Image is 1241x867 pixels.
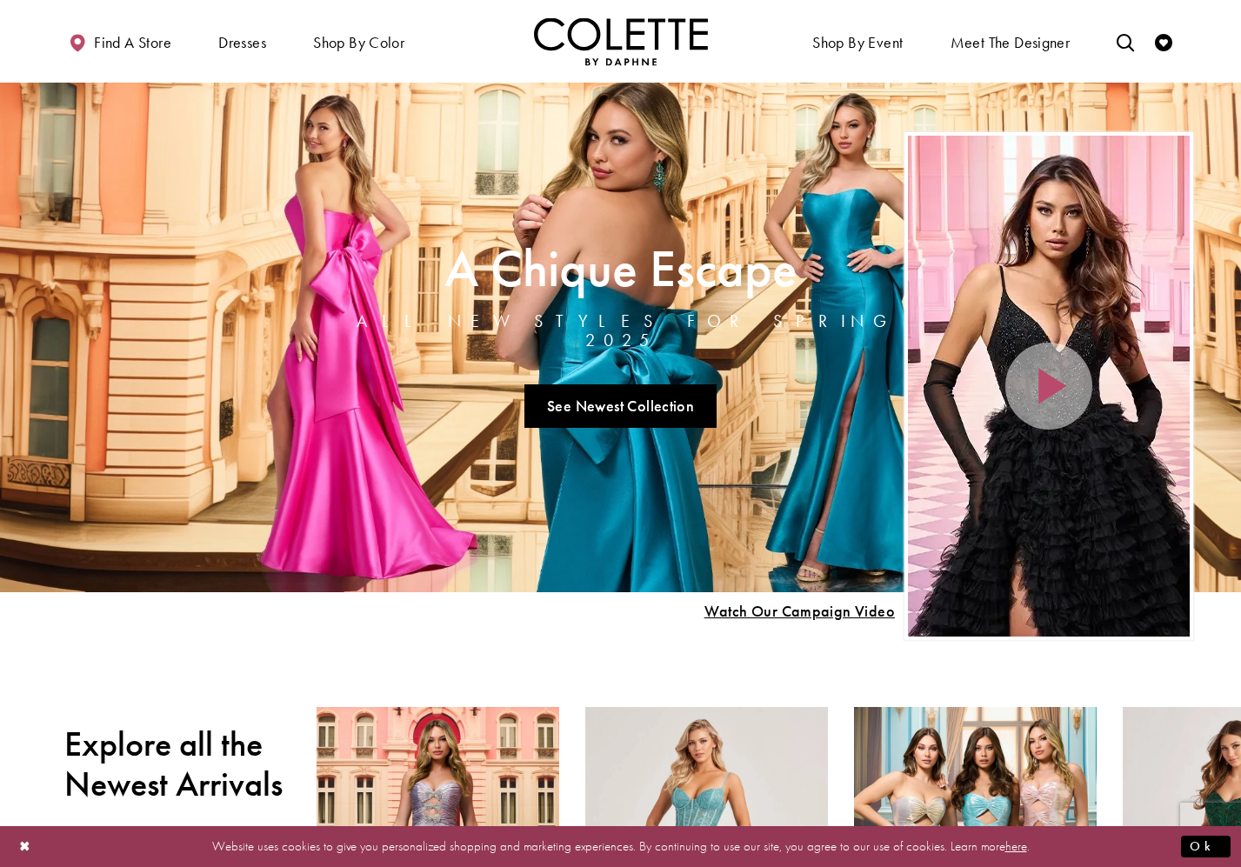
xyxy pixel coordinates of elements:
ul: Slider Links [337,377,904,435]
a: See Newest Collection A Chique Escape All New Styles For Spring 2025 [524,384,717,428]
p: Website uses cookies to give you personalized shopping and marketing experiences. By continuing t... [125,835,1116,858]
h2: Explore all the Newest Arrivals [64,724,290,804]
span: Shop by color [313,34,404,51]
button: Close Dialog [10,831,40,862]
a: Check Wishlist [1151,17,1177,65]
span: Meet the designer [951,34,1071,51]
a: Toggle search [1112,17,1138,65]
span: Shop by color [309,17,409,65]
a: Visit Home Page [534,17,708,65]
span: Find a store [94,34,171,51]
span: Dresses [214,17,270,65]
span: Shop By Event [808,17,907,65]
span: Dresses [218,34,266,51]
a: here [1005,837,1027,855]
button: Submit Dialog [1181,836,1231,857]
span: Play Slide #15 Video [704,603,895,620]
span: Shop By Event [812,34,903,51]
img: Colette by Daphne [534,17,708,65]
a: Find a store [64,17,176,65]
a: Meet the designer [946,17,1075,65]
